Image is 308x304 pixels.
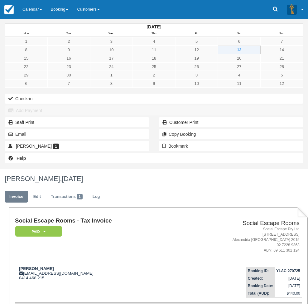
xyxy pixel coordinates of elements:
[218,46,261,54] a: 13
[5,46,47,54] a: 8
[218,62,261,71] a: 27
[218,37,261,46] a: 6
[47,79,90,88] a: 7
[175,79,218,88] a: 10
[133,54,176,62] a: 18
[246,275,275,282] th: Created:
[15,218,180,224] h1: Social Escape Rooms - Tax Invoice
[5,62,47,71] a: 22
[261,37,303,46] a: 7
[218,71,261,79] a: 4
[53,144,59,149] span: 1
[16,144,52,149] span: [PERSON_NAME]
[47,71,90,79] a: 30
[62,175,83,183] span: [DATE]
[5,105,303,115] button: Add Payment
[175,71,218,79] a: 3
[5,153,303,163] a: Help
[246,282,275,290] th: Booking Date:
[17,156,26,161] b: Help
[133,62,176,71] a: 25
[261,71,303,79] a: 5
[90,79,133,88] a: 8
[5,94,303,104] button: Check-in
[159,117,303,127] a: Customer Print
[90,62,133,71] a: 24
[5,37,47,46] a: 1
[261,54,303,62] a: 21
[246,290,275,297] th: Total (AUD):
[133,71,176,79] a: 2
[47,37,90,46] a: 2
[47,30,90,37] th: Tue
[159,129,303,139] button: Copy Booking
[182,220,300,227] h2: Social Escape Rooms
[133,46,176,54] a: 11
[29,191,46,203] a: Edit
[175,37,218,46] a: 5
[133,79,176,88] a: 9
[175,30,218,37] th: Fri
[218,79,261,88] a: 11
[47,62,90,71] a: 23
[5,79,47,88] a: 6
[90,30,133,37] th: Wed
[261,46,303,54] a: 14
[88,191,105,203] a: Log
[275,290,302,297] td: $440.00
[261,30,303,37] th: Sun
[133,37,176,46] a: 4
[182,227,300,253] address: Social Escape Pty Ltd [STREET_ADDRESS] Alexandria [GEOGRAPHIC_DATA] 2015 02 7228 9363 ABN: 69 611...
[46,191,87,203] a: Transactions1
[47,46,90,54] a: 9
[4,5,14,14] img: checkfront-main-nav-mini-logo.png
[175,46,218,54] a: 12
[90,46,133,54] a: 10
[246,267,275,275] th: Booking ID:
[90,71,133,79] a: 1
[5,54,47,62] a: 15
[275,282,302,290] td: [DATE]
[276,269,300,273] strong: YLAC-270725
[47,54,90,62] a: 16
[147,24,161,29] strong: [DATE]
[5,30,48,37] th: Mon
[15,226,60,237] a: Paid
[5,141,149,151] a: [PERSON_NAME] 1
[19,266,54,271] strong: [PERSON_NAME]
[287,4,297,14] img: A3
[133,30,176,37] th: Thu
[218,30,261,37] th: Sat
[175,62,218,71] a: 26
[5,117,149,127] a: Staff Print
[77,194,83,199] span: 1
[275,275,302,282] td: [DATE]
[90,37,133,46] a: 3
[261,62,303,71] a: 28
[175,54,218,62] a: 19
[261,79,303,88] a: 12
[5,191,28,203] a: Invoice
[159,141,303,151] button: Bookmark
[5,71,47,79] a: 29
[5,175,303,183] h1: [PERSON_NAME],
[218,54,261,62] a: 20
[5,129,149,139] button: Email
[15,226,62,237] em: Paid
[90,54,133,62] a: 17
[15,266,180,280] div: [EMAIL_ADDRESS][DOMAIN_NAME] 0414 468 215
